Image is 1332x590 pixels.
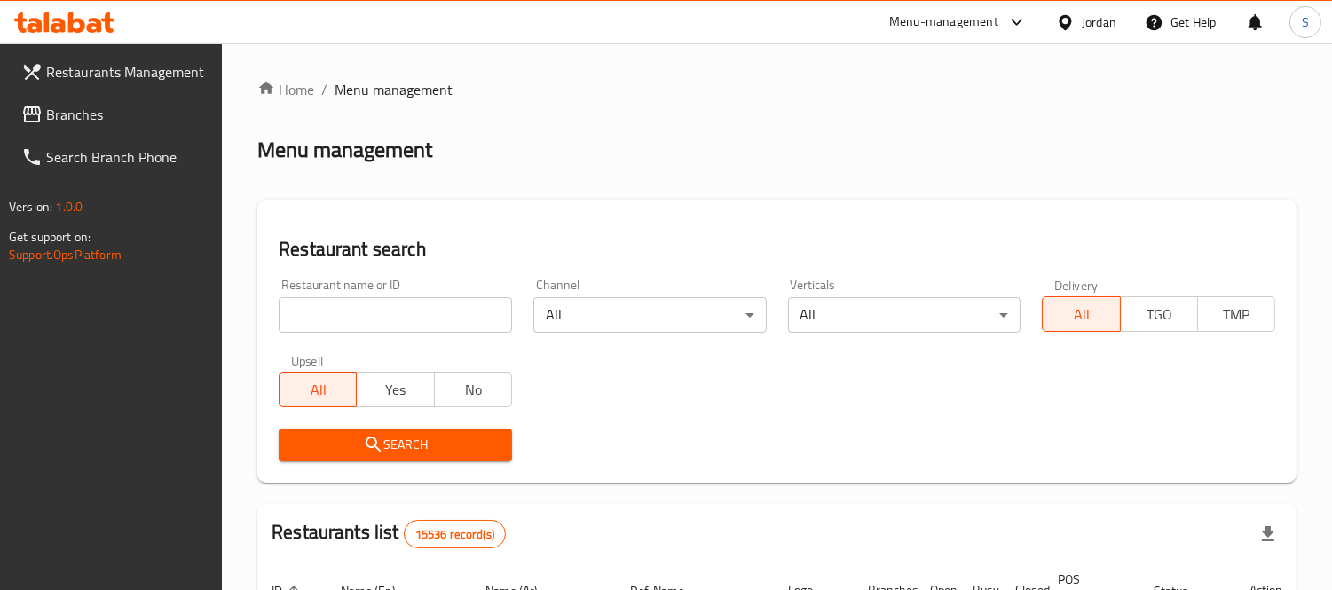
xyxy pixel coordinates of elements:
div: Export file [1247,513,1289,555]
div: All [788,297,1021,333]
a: Support.OpsPlatform [9,243,122,266]
span: All [287,377,350,403]
span: Version: [9,195,52,218]
span: Restaurants Management [46,61,209,83]
button: No [434,372,512,407]
h2: Menu management [257,136,432,164]
a: Home [257,79,314,100]
button: TMP [1197,296,1275,332]
a: Branches [7,93,223,136]
div: Menu-management [889,12,998,33]
span: Search [293,434,498,456]
span: TGO [1128,302,1191,327]
nav: breadcrumb [257,79,1297,100]
button: All [1042,296,1120,332]
a: Search Branch Phone [7,136,223,178]
input: Search for restaurant name or ID.. [279,297,512,333]
label: Delivery [1054,279,1099,291]
span: 15536 record(s) [405,526,505,543]
span: Search Branch Phone [46,146,209,168]
span: Get support on: [9,225,91,248]
span: 1.0.0 [55,195,83,218]
span: All [1050,302,1113,327]
span: Menu management [335,79,453,100]
div: Jordan [1082,12,1116,32]
li: / [321,79,327,100]
div: All [533,297,767,333]
span: S [1302,12,1309,32]
button: TGO [1120,296,1198,332]
span: Branches [46,104,209,125]
div: Total records count [404,520,506,548]
span: No [442,377,505,403]
span: Yes [364,377,427,403]
button: All [279,372,357,407]
button: Yes [356,372,434,407]
label: Upsell [291,354,324,366]
h2: Restaurant search [279,236,1275,263]
h2: Restaurants list [272,519,506,548]
a: Restaurants Management [7,51,223,93]
span: TMP [1205,302,1268,327]
button: Search [279,429,512,461]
